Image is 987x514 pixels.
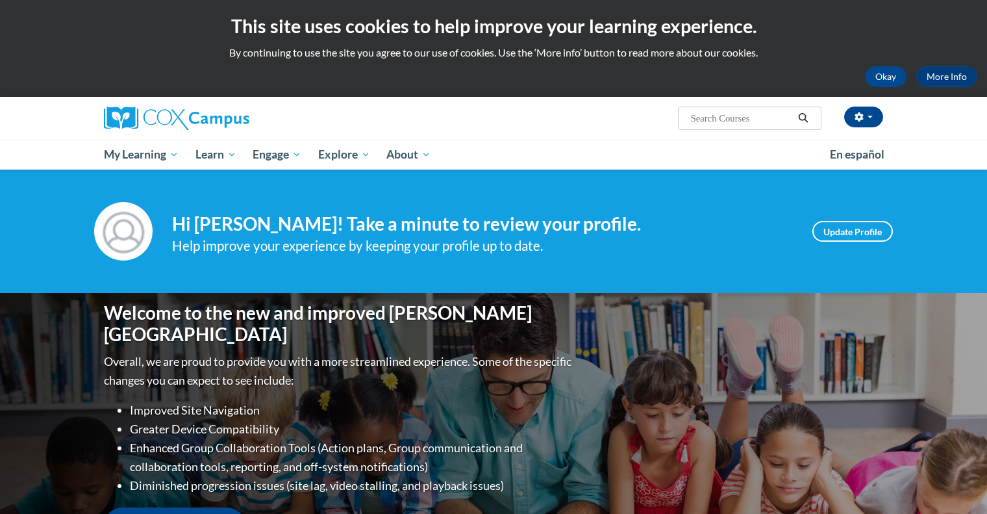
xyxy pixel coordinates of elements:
a: My Learning [95,140,187,170]
button: Okay [865,66,906,87]
a: Cox Campus [104,107,351,130]
a: Update Profile [812,221,893,242]
a: En español [821,141,893,168]
button: Search [793,110,813,126]
li: Enhanced Group Collaboration Tools (Action plans, Group communication and collaboration tools, re... [130,439,575,476]
a: About [379,140,440,170]
span: About [386,147,431,162]
span: My Learning [104,147,179,162]
p: By continuing to use the site you agree to our use of cookies. Use the ‘More info’ button to read... [10,45,977,60]
p: Overall, we are proud to provide you with a more streamlined experience. Some of the specific cha... [104,352,575,390]
li: Improved Site Navigation [130,401,575,420]
li: Diminished progression issues (site lag, video stalling, and playback issues) [130,476,575,495]
button: Account Settings [844,107,883,127]
li: Greater Device Compatibility [130,420,575,439]
a: Explore [310,140,379,170]
a: Engage [244,140,310,170]
div: Help improve your experience by keeping your profile up to date. [172,235,793,257]
span: Learn [195,147,236,162]
img: Cox Campus [104,107,249,130]
h1: Welcome to the new and improved [PERSON_NAME][GEOGRAPHIC_DATA] [104,302,575,346]
img: Profile Image [94,202,153,261]
a: Learn [187,140,245,170]
h4: Hi [PERSON_NAME]! Take a minute to review your profile. [172,213,793,235]
h2: This site uses cookies to help improve your learning experience. [10,13,977,39]
input: Search Courses [690,110,793,126]
div: Main menu [84,140,903,170]
span: Engage [253,147,301,162]
span: En español [830,148,884,161]
span: Explore [318,147,370,162]
a: More Info [916,66,977,87]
